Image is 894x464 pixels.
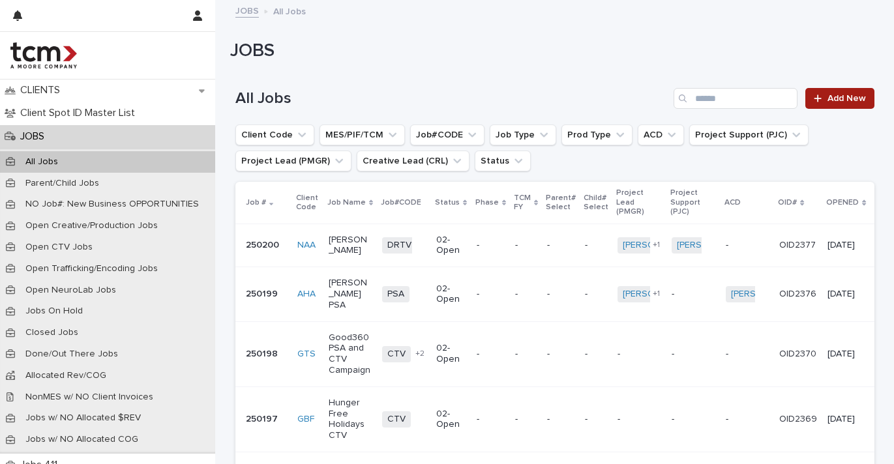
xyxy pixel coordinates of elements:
p: - [585,289,607,300]
button: Creative Lead (CRL) [357,151,469,171]
p: Done/Out There Jobs [15,349,128,360]
button: Job#CODE [410,124,484,145]
p: Project Lead (PMGR) [616,186,663,219]
p: 02-Open [436,343,466,365]
p: 02-Open [436,283,466,306]
p: [PERSON_NAME] PSA [329,278,372,310]
p: Phase [475,196,499,210]
p: - [726,240,769,251]
a: Add New [805,88,874,109]
p: [DATE] [827,240,865,251]
p: - [515,289,537,300]
p: 250199 [246,289,287,300]
img: 4hMmSqQkux38exxPVZHQ [10,42,77,68]
p: TCM FY [514,191,531,215]
p: ACD [724,196,741,210]
input: Search [674,88,797,109]
p: - [515,414,537,425]
p: - [585,240,607,251]
a: GBF [297,414,314,425]
p: All Jobs [273,3,306,18]
p: Parent# Select [546,191,576,215]
a: GTS [297,349,316,360]
p: OID2369 [779,414,817,425]
span: + 1 [653,241,660,249]
p: - [672,349,715,360]
p: Hunger Free Holidays CTV [329,398,372,441]
h1: JOBS [230,40,869,63]
p: [DATE] [827,414,865,425]
p: - [477,414,505,425]
p: JOBS [15,130,55,143]
p: - [672,289,715,300]
p: [DATE] [827,289,865,300]
h1: All Jobs [235,89,669,108]
a: JOBS [235,3,259,18]
p: Client Code [296,191,320,215]
span: CTV [382,411,411,428]
button: Status [475,151,531,171]
p: All Jobs [15,156,68,167]
p: 02-Open [436,409,466,431]
span: CTV [382,346,411,362]
a: [PERSON_NAME]-TCM [677,240,770,251]
button: Project Support (PJC) [689,124,809,145]
p: - [547,414,574,425]
p: Allocated Rev/COG [15,370,117,381]
button: ACD [638,124,684,145]
p: 02-Open [436,235,466,257]
span: Add New [827,94,866,103]
p: 250197 [246,414,287,425]
p: Job Name [327,196,366,210]
p: Open NeuroLab Jobs [15,285,127,296]
span: + 1 [653,290,660,298]
p: - [515,349,537,360]
p: - [477,289,505,300]
p: - [515,240,537,251]
p: Client Spot ID Master List [15,107,145,119]
a: [PERSON_NAME]-TCM [623,240,716,251]
p: Jobs w/ NO Allocated $REV [15,413,151,424]
p: NonMES w/ NO Client Invoices [15,392,164,403]
p: Good360 PSA and CTV Campaign [329,332,372,376]
span: PSA [382,286,410,302]
p: - [547,289,574,300]
a: AHA [297,289,316,300]
p: Job # [246,196,266,210]
p: Open Creative/Production Jobs [15,220,168,231]
p: OID2376 [779,289,817,300]
p: - [477,349,505,360]
p: OPENED [826,196,859,210]
p: - [585,349,607,360]
p: 250200 [246,240,287,251]
a: NAA [297,240,316,251]
p: Closed Jobs [15,327,89,338]
button: Client Code [235,124,314,145]
p: Jobs w/ NO Allocated COG [15,434,149,445]
p: Open Trafficking/Encoding Jobs [15,263,168,274]
p: - [726,414,769,425]
a: [PERSON_NAME]-TCM [623,289,716,300]
p: [DATE] [827,349,865,360]
p: OID2377 [779,240,817,251]
p: 250198 [246,349,287,360]
span: DRTV [382,237,417,254]
p: - [585,414,607,425]
button: Prod Type [561,124,633,145]
p: - [726,349,769,360]
span: + 2 [415,350,425,358]
p: - [547,349,574,360]
p: [PERSON_NAME] [329,235,372,257]
button: MES/PIF/TCM [320,124,405,145]
p: - [672,414,715,425]
p: Job#CODE [381,196,421,210]
p: OID# [778,196,797,210]
p: Jobs On Hold [15,306,93,317]
p: Parent/Child Jobs [15,178,110,189]
button: Project Lead (PMGR) [235,151,351,171]
p: - [618,349,661,360]
p: - [547,240,574,251]
p: OID2370 [779,349,817,360]
p: NO Job#: New Business OPPORTUNITIES [15,199,209,210]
